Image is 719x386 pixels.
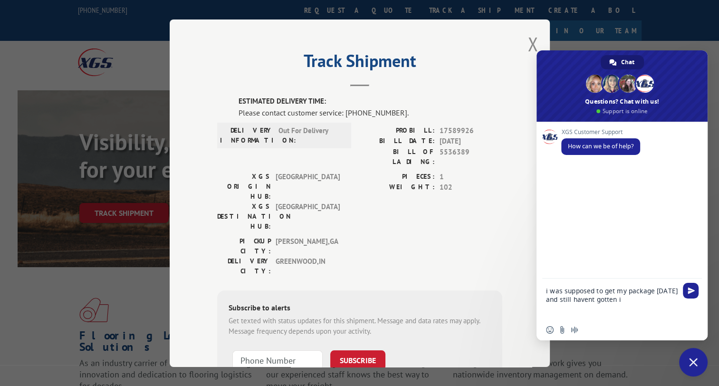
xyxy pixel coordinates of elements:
label: XGS ORIGIN HUB: [217,171,271,201]
span: Send [683,283,699,299]
span: 102 [440,182,502,193]
label: DELIVERY INFORMATION: [220,125,274,145]
div: Please contact customer service: [PHONE_NUMBER]. [239,106,502,118]
label: PIECES: [360,171,435,182]
span: 17589926 [440,125,502,136]
span: How can we be of help? [568,142,633,150]
button: SUBSCRIBE [330,350,385,370]
span: 5536389 [440,146,502,166]
span: Chat [621,55,634,69]
span: Out For Delivery [278,125,343,145]
button: Close modal [527,31,538,57]
span: [PERSON_NAME] , GA [276,236,340,256]
span: Insert an emoji [546,326,554,334]
span: [DATE] [440,136,502,147]
label: WEIGHT: [360,182,435,193]
span: Send a file [558,326,566,334]
label: PICKUP CITY: [217,236,271,256]
label: DELIVERY CITY: [217,256,271,276]
span: [GEOGRAPHIC_DATA] [276,171,340,201]
label: BILL DATE: [360,136,435,147]
label: ESTIMATED DELIVERY TIME: [239,96,502,107]
a: Chat [601,55,644,69]
span: 1 [440,171,502,182]
a: Close chat [679,348,708,376]
input: Phone Number [232,350,323,370]
span: [GEOGRAPHIC_DATA] [276,201,340,231]
textarea: Compose your message... [546,279,679,319]
span: Audio message [571,326,578,334]
label: XGS DESTINATION HUB: [217,201,271,231]
div: Subscribe to alerts [229,301,491,315]
h2: Track Shipment [217,54,502,72]
label: PROBILL: [360,125,435,136]
label: BILL OF LADING: [360,146,435,166]
span: GREENWOOD , IN [276,256,340,276]
div: Get texted with status updates for this shipment. Message and data rates may apply. Message frequ... [229,315,491,337]
span: XGS Customer Support [561,129,640,135]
